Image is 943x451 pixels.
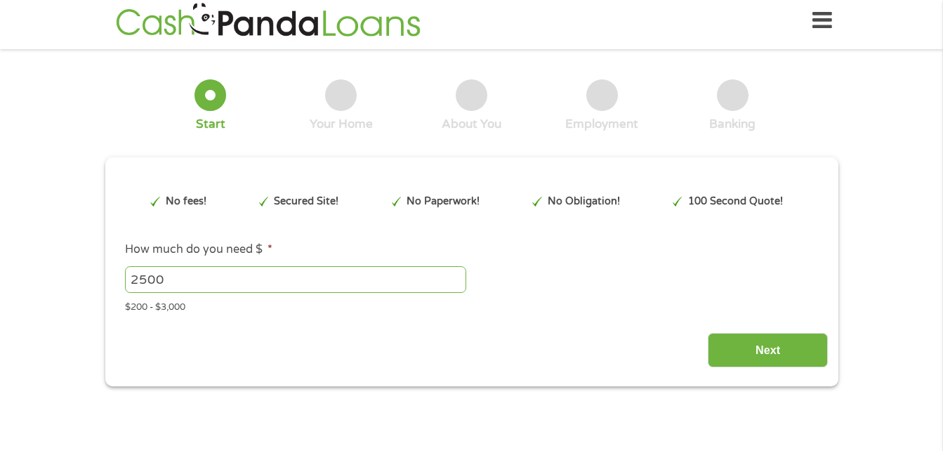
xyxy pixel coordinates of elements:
[407,194,480,209] p: No Paperwork!
[112,1,425,41] img: GetLoanNow Logo
[442,117,501,132] div: About You
[125,242,272,257] label: How much do you need $
[548,194,620,209] p: No Obligation!
[125,296,817,315] div: $200 - $3,000
[310,117,373,132] div: Your Home
[196,117,225,132] div: Start
[688,194,783,209] p: 100 Second Quote!
[166,194,206,209] p: No fees!
[274,194,338,209] p: Secured Site!
[565,117,638,132] div: Employment
[708,333,828,367] input: Next
[709,117,756,132] div: Banking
